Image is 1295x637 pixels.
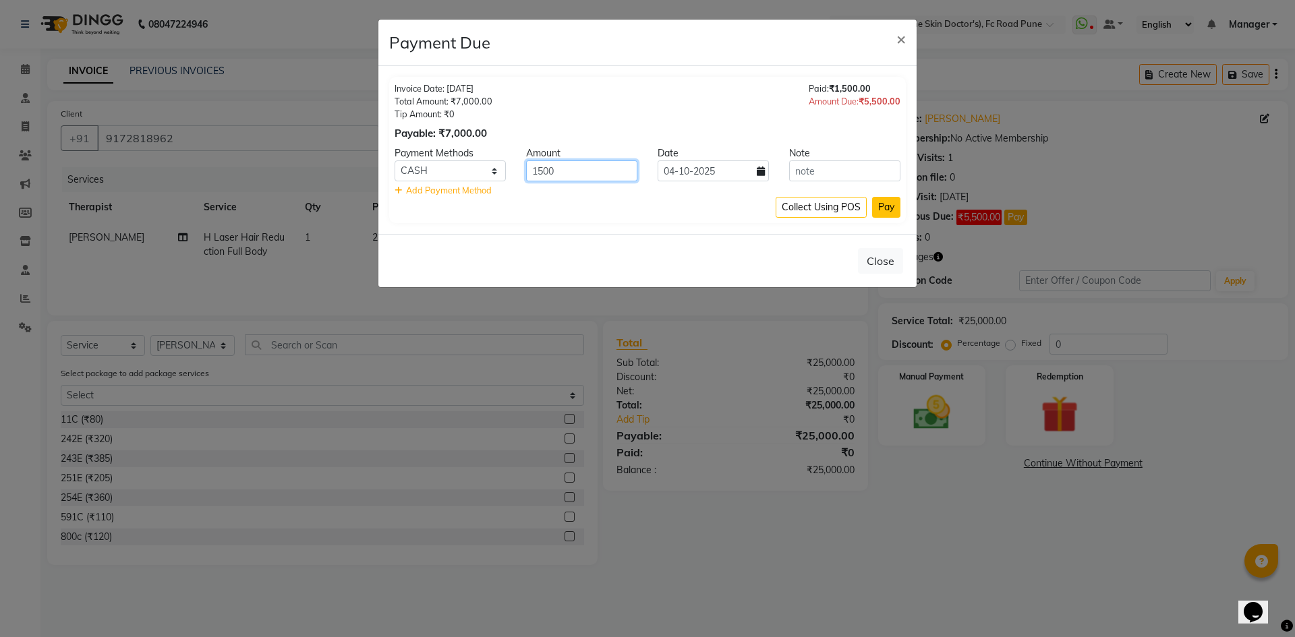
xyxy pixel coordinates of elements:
div: Note [779,146,911,160]
input: Amount [526,160,637,181]
span: ₹5,500.00 [859,96,900,107]
span: × [896,28,906,49]
div: Invoice Date: [DATE] [395,82,492,95]
h4: Payment Due [389,30,490,55]
button: Collect Using POS [776,197,867,218]
iframe: chat widget [1238,583,1282,624]
div: Total Amount: ₹7,000.00 [395,95,492,108]
div: Payment Methods [384,146,516,160]
span: Add Payment Method [406,185,492,195]
div: Amount Due: [809,95,900,108]
div: Amount [516,146,647,160]
input: yyyy-mm-dd [658,160,769,181]
span: ₹1,500.00 [829,83,871,94]
input: note [789,160,900,181]
div: Tip Amount: ₹0 [395,108,492,121]
div: Date [647,146,779,160]
button: Close [858,248,903,274]
button: Pay [872,197,900,218]
button: Close [886,20,917,57]
div: Payable: ₹7,000.00 [395,126,492,142]
div: Paid: [809,82,900,95]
